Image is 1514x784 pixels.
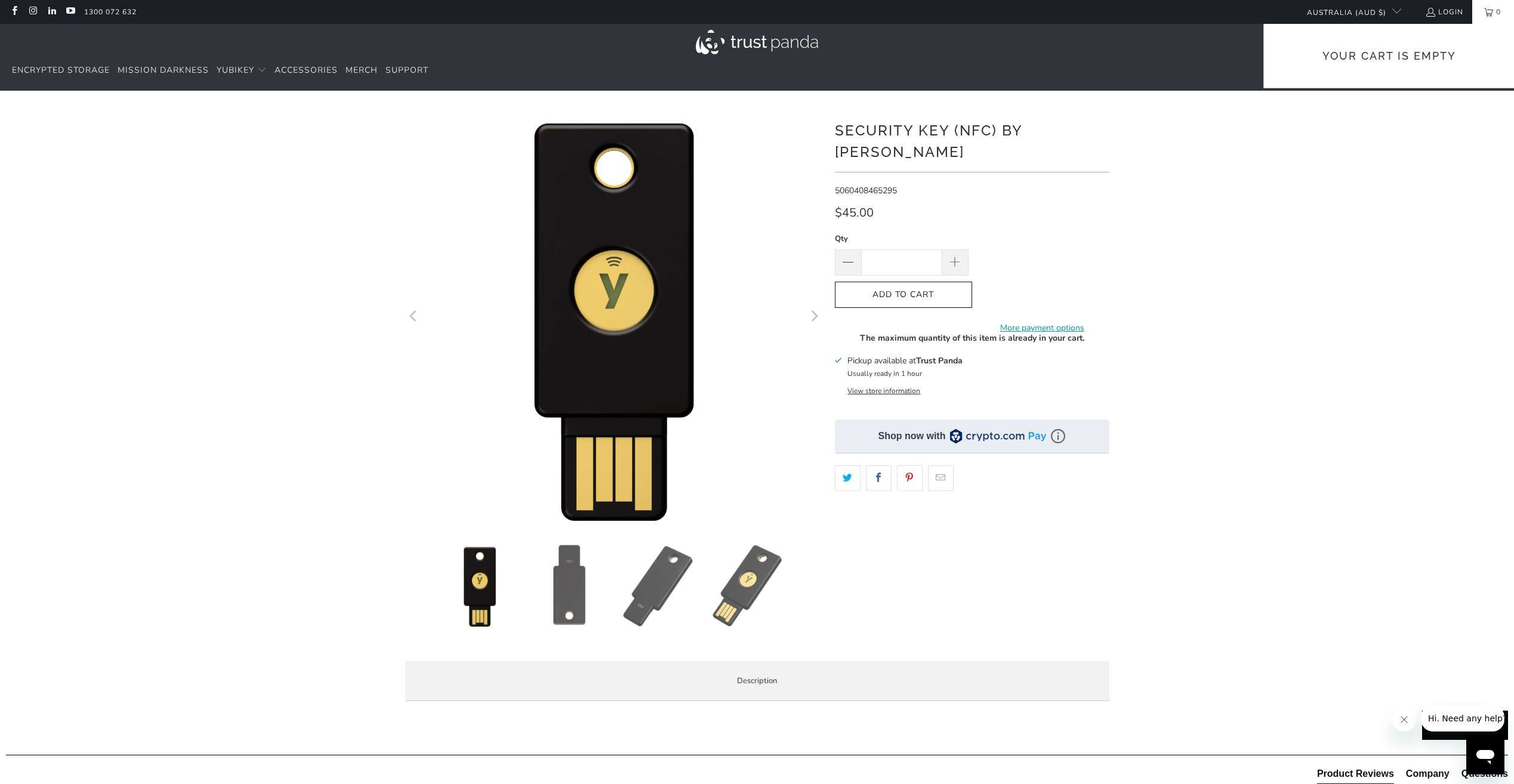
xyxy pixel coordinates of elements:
[1317,767,1394,780] div: Product Reviews
[12,64,110,76] span: Encrypted Storage
[707,544,790,628] img: Security Key (NFC) by Yubico - Trust Panda
[528,544,611,628] img: Security Key (NFC) by Yubico - Trust Panda
[12,57,110,85] a: Encrypted Storage
[346,57,378,85] a: Merch
[878,430,946,443] div: Shop now with
[916,355,963,366] b: Trust Panda
[1264,24,1514,79] p: Your Cart is Empty
[47,7,57,17] a: Trust Panda Australia on LinkedIn
[835,332,1109,345] p: The maximum quantity of this item is already in your cart.
[1425,5,1463,18] a: Login
[835,205,874,221] span: $45.00
[835,512,1109,551] iframe: Reviews Widget
[118,57,209,85] a: Mission Darkness
[976,322,1109,335] a: More payment options
[1466,736,1504,774] iframe: Button to launch messaging window
[835,282,972,308] button: Add to Cart
[438,544,522,628] img: Security Key (NFC) by Yubico - Trust Panda
[897,465,923,490] a: Share this on Pinterest
[847,354,963,367] h3: Pickup available at
[1406,767,1450,780] div: Company
[835,185,897,196] span: 5060408465295
[65,7,75,17] a: Trust Panda Australia on YouTube
[12,57,428,85] nav: Translation missing: en.navigation.header.main_nav
[386,64,428,76] span: Support
[866,465,892,490] a: Share this on Facebook
[835,465,861,490] a: Share this on Twitter
[84,5,137,18] a: 1300 072 632
[1392,708,1416,731] iframe: Close message
[346,64,378,76] span: Merch
[696,30,818,54] img: Trust Panda Australia
[217,64,254,76] span: YubiKey
[118,64,209,76] span: Mission Darkness
[847,290,960,300] span: Add to Cart
[27,7,38,17] a: Trust Panda Australia on Instagram
[275,57,338,85] a: Accessories
[928,465,954,490] a: Email this to a friend
[405,109,823,526] a: Security Key (NFC) by Yubico - Trust Panda
[835,232,969,245] label: Qty
[835,118,1109,163] h1: Security Key (NFC) by [PERSON_NAME]
[1461,767,1508,780] div: Questions
[386,57,428,85] a: Support
[1421,705,1504,731] iframe: Message from company
[7,8,86,18] span: Hi. Need any help?
[9,7,19,17] a: Trust Panda Australia on Facebook
[847,386,920,396] button: View store information
[847,369,922,378] small: Usually ready in 1 hour
[617,544,701,628] img: Security Key (NFC) by Yubico - Trust Panda
[405,661,1109,701] label: Description
[275,64,338,76] span: Accessories
[804,109,824,526] button: Next
[217,57,267,85] summary: YubiKey
[405,109,424,526] button: Previous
